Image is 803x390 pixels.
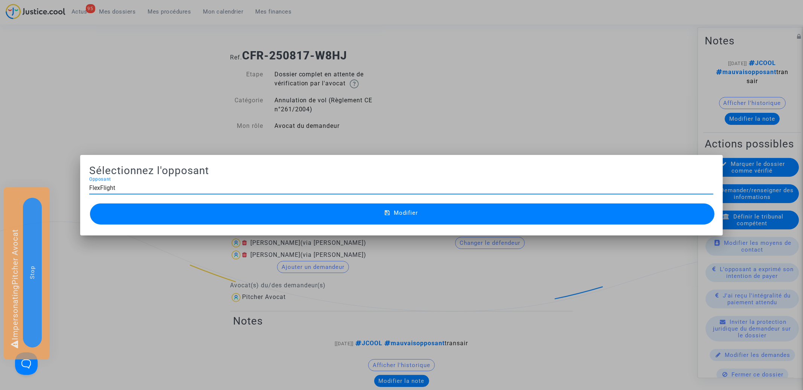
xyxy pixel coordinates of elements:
iframe: Help Scout Beacon - Open [15,352,38,375]
span: Modifier [394,209,418,216]
div: Impersonating [4,187,49,360]
button: Modifier [90,203,714,225]
h2: Sélectionnez l'opposant [89,164,713,177]
span: Stop [29,266,36,279]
